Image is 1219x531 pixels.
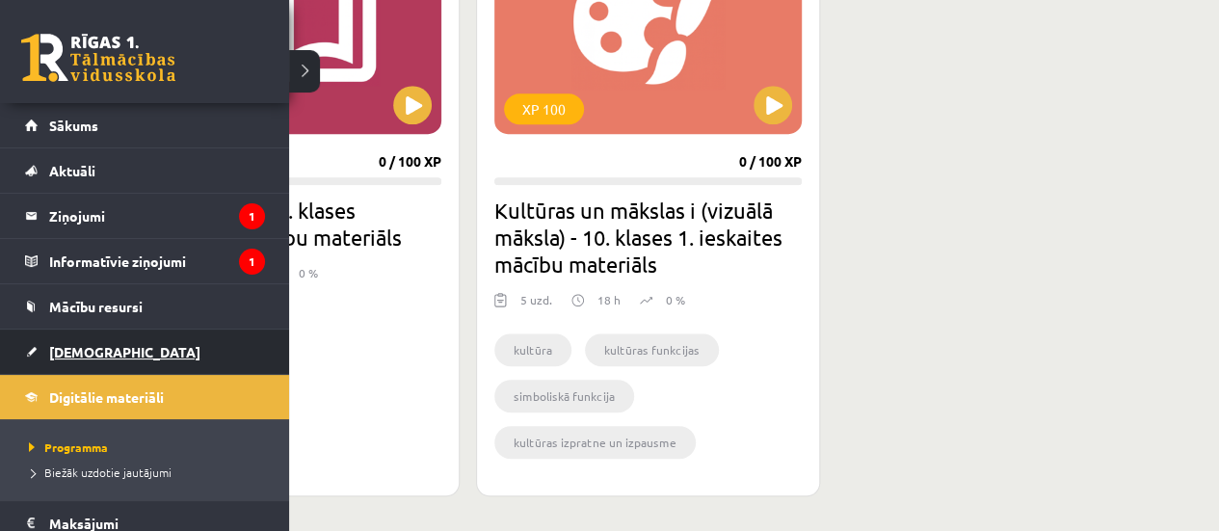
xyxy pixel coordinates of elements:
[666,291,685,308] p: 0 %
[24,439,108,455] span: Programma
[49,298,143,315] span: Mācību resursi
[585,333,719,366] li: kultūras funkcijas
[49,239,265,283] legend: Informatīvie ziņojumi
[25,284,265,329] a: Mācību resursi
[25,375,265,419] a: Digitālie materiāli
[49,117,98,134] span: Sākums
[520,291,552,320] div: 5 uzd.
[24,464,270,481] a: Biežāk uzdotie jautājumi
[494,333,571,366] li: kultūra
[49,388,164,406] span: Digitālie materiāli
[25,239,265,283] a: Informatīvie ziņojumi1
[49,343,200,360] span: [DEMOGRAPHIC_DATA]
[494,380,634,412] li: simboliskā funkcija
[25,330,265,374] a: [DEMOGRAPHIC_DATA]
[494,426,696,459] li: kultūras izpratne un izpausme
[24,465,172,480] span: Biežāk uzdotie jautājumi
[239,249,265,275] i: 1
[25,148,265,193] a: Aktuāli
[239,203,265,229] i: 1
[504,93,584,124] div: XP 100
[49,162,95,179] span: Aktuāli
[49,194,265,238] legend: Ziņojumi
[597,291,621,308] p: 18 h
[21,34,175,82] a: Rīgas 1. Tālmācības vidusskola
[494,197,802,278] h2: Kultūras un mākslas i (vizuālā māksla) - 10. klases 1. ieskaites mācību materiāls
[25,103,265,147] a: Sākums
[299,264,318,281] p: 0 %
[25,194,265,238] a: Ziņojumi1
[24,438,270,456] a: Programma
